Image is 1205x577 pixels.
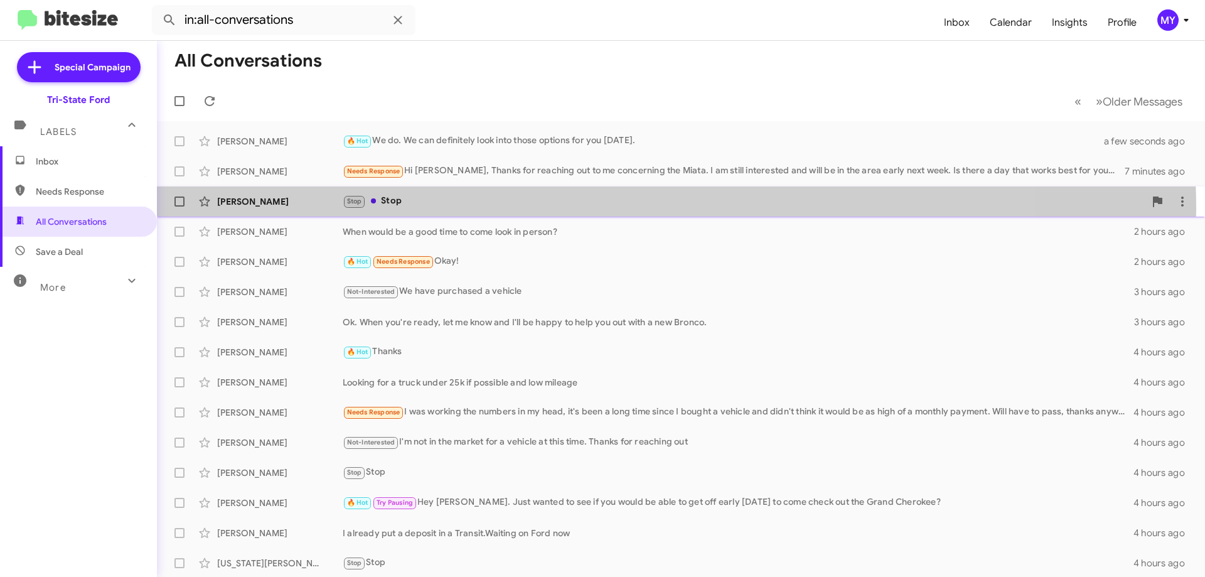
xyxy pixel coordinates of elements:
div: 3 hours ago [1134,286,1195,298]
div: [PERSON_NAME] [217,346,343,359]
div: [PERSON_NAME] [217,135,343,148]
div: 2 hours ago [1134,225,1195,238]
div: [PERSON_NAME] [217,316,343,328]
span: Stop [347,468,362,477]
span: Try Pausing [377,499,413,507]
span: Needs Response [377,257,430,266]
div: [PERSON_NAME] [217,256,343,268]
button: Previous [1067,89,1089,114]
a: Special Campaign [17,52,141,82]
div: [US_STATE][PERSON_NAME] [217,557,343,569]
span: Not-Interested [347,288,395,296]
div: [PERSON_NAME] [217,225,343,238]
div: [PERSON_NAME] [217,376,343,389]
div: 4 hours ago [1133,497,1195,509]
nav: Page navigation example [1068,89,1190,114]
div: 4 hours ago [1133,406,1195,419]
button: Next [1088,89,1190,114]
input: Search [152,5,415,35]
div: We do. We can definitely look into those options for you [DATE]. [343,134,1120,148]
div: 4 hours ago [1133,466,1195,479]
h1: All Conversations [174,51,322,71]
span: 🔥 Hot [347,348,368,356]
div: 4 hours ago [1133,346,1195,359]
span: Inbox [36,155,142,168]
div: We have purchased a vehicle [343,284,1134,299]
div: Tri-State Ford [47,94,110,106]
div: Hey [PERSON_NAME]. Just wanted to see if you would be able to get off early [DATE] to come check ... [343,495,1133,510]
div: [PERSON_NAME] [217,436,343,449]
span: 🔥 Hot [347,137,368,145]
a: Inbox [934,4,980,41]
div: 7 minutes ago [1125,165,1195,178]
span: 🔥 Hot [347,257,368,266]
div: 2 hours ago [1134,256,1195,268]
div: [PERSON_NAME] [217,527,343,539]
div: Ok. When you're ready, let me know and I'll be happy to help you out with a new Bronco. [343,316,1134,328]
div: When would be a good time to come look in person? [343,225,1134,238]
div: Thanks [343,345,1133,359]
div: Hi [PERSON_NAME], Thanks for reaching out to me concerning the Miata. I am still interested and w... [343,164,1125,178]
span: All Conversations [36,215,107,228]
div: 4 hours ago [1133,436,1195,449]
span: Stop [347,559,362,567]
div: Okay! [343,254,1134,269]
div: [PERSON_NAME] [217,466,343,479]
div: Stop [343,194,1145,208]
div: I was working the numbers in my head, it's been a long time since I bought a vehicle and didn't t... [343,405,1133,419]
span: Special Campaign [55,61,131,73]
div: 3 hours ago [1134,316,1195,328]
span: Needs Response [36,185,142,198]
div: MY [1157,9,1179,31]
a: Insights [1042,4,1098,41]
span: Needs Response [347,167,400,175]
div: I already put a deposit in a Transit.Waiting on Ford now [343,527,1133,539]
span: Needs Response [347,408,400,416]
div: [PERSON_NAME] [217,165,343,178]
div: Stop [343,465,1133,480]
div: [PERSON_NAME] [217,406,343,419]
div: [PERSON_NAME] [217,497,343,509]
div: Stop [343,556,1133,570]
div: 4 hours ago [1133,376,1195,389]
div: I'm not in the market for a vehicle at this time. Thanks for reaching out [343,435,1133,450]
div: a few seconds ago [1120,135,1195,148]
div: [PERSON_NAME] [217,286,343,298]
button: MY [1147,9,1191,31]
span: Save a Deal [36,245,83,258]
span: « [1074,94,1081,109]
a: Profile [1098,4,1147,41]
div: 4 hours ago [1133,557,1195,569]
div: [PERSON_NAME] [217,195,343,208]
span: 🔥 Hot [347,499,368,507]
span: Labels [40,126,77,138]
span: More [40,282,66,293]
a: Calendar [980,4,1042,41]
div: 4 hours ago [1133,527,1195,539]
span: Not-Interested [347,438,395,446]
span: » [1096,94,1103,109]
span: Stop [347,197,362,205]
div: Looking for a truck under 25k if possible and low mileage [343,376,1133,389]
span: Older Messages [1103,95,1182,109]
